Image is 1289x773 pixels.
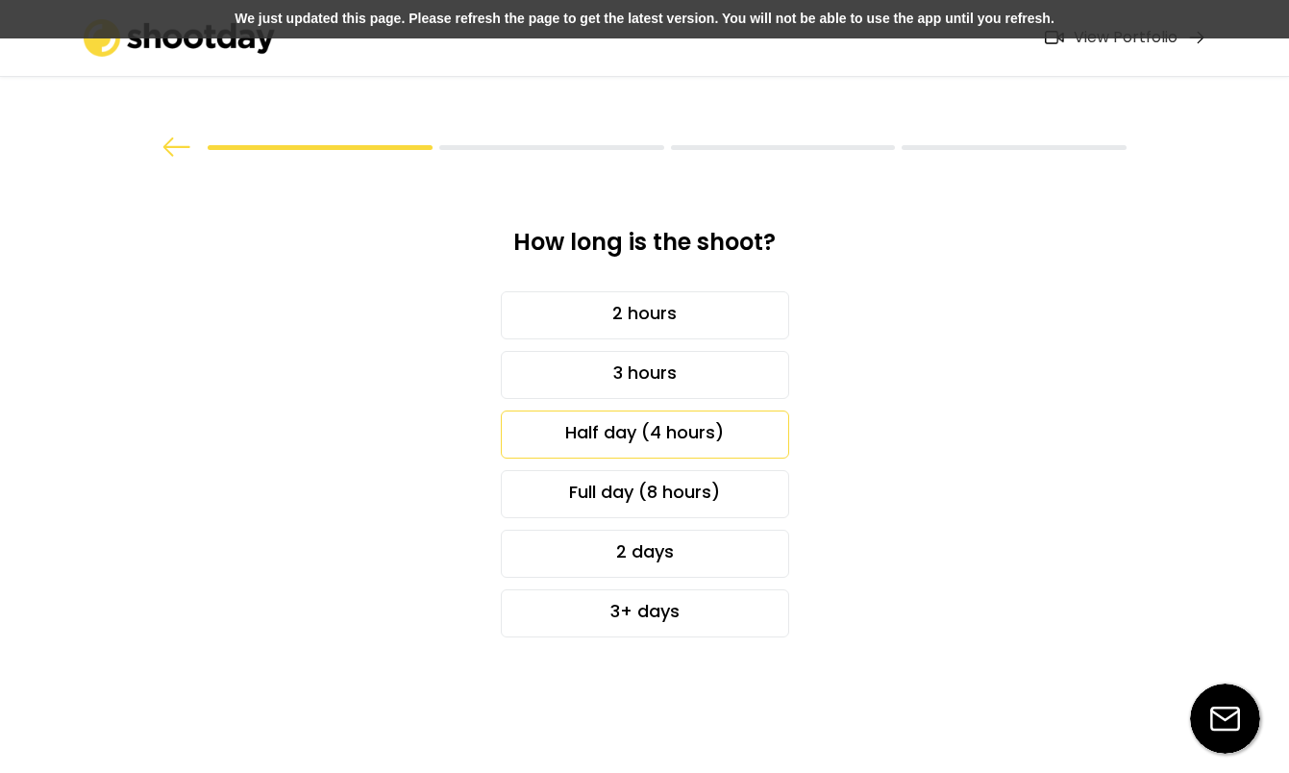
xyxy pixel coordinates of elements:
[501,351,789,399] div: 3 hours
[1074,28,1177,48] div: View Portfolio
[384,227,906,272] div: How long is the shoot?
[501,530,789,578] div: 2 days
[501,589,789,637] div: 3+ days
[162,137,191,157] img: arrow%20back.svg
[501,411,789,459] div: Half day (4 hours)
[501,470,789,518] div: Full day (8 hours)
[501,291,789,339] div: 2 hours
[1190,684,1260,754] img: email-icon%20%281%29.svg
